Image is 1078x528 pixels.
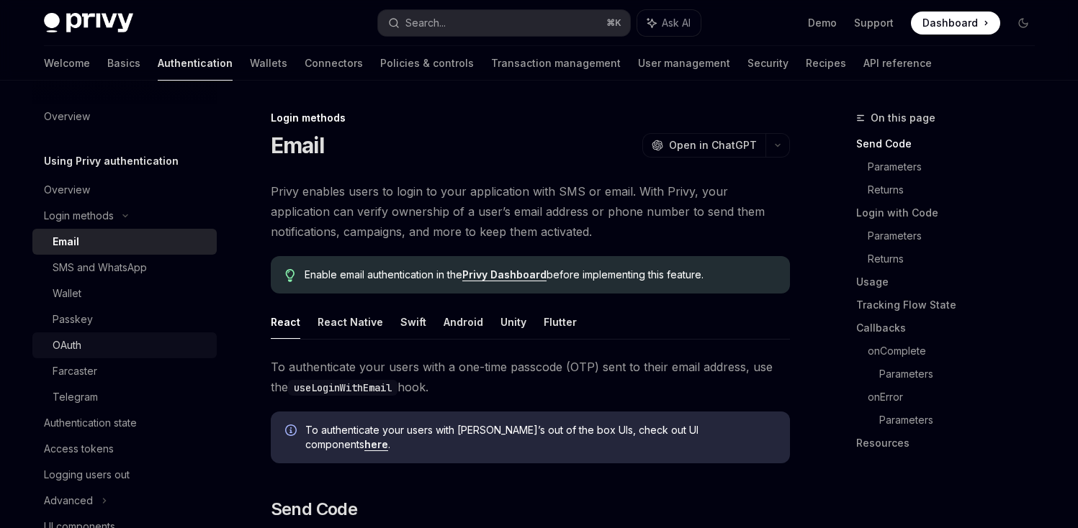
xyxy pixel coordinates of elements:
[32,410,217,436] a: Authentication state
[378,10,630,36] button: Search...⌘K
[32,255,217,281] a: SMS and WhatsApp
[107,46,140,81] a: Basics
[32,462,217,488] a: Logging users out
[53,363,97,380] div: Farcaster
[53,233,79,250] div: Email
[662,16,691,30] span: Ask AI
[871,109,935,127] span: On this page
[868,178,1046,201] a: Returns
[868,386,1046,409] a: onError
[44,108,90,125] div: Overview
[32,281,217,306] a: Wallet
[868,340,1046,363] a: onComplete
[856,432,1046,455] a: Resources
[285,269,295,282] svg: Tip
[44,181,90,199] div: Overview
[32,104,217,129] a: Overview
[318,305,383,339] button: React Native
[879,409,1046,432] a: Parameters
[32,384,217,410] a: Telegram
[44,207,114,224] div: Login methods
[854,16,894,30] a: Support
[53,311,93,328] div: Passkey
[53,337,81,354] div: OAuth
[53,388,98,406] div: Telegram
[806,46,846,81] a: Recipes
[271,181,790,242] span: Privy enables users to login to your application with SMS or email. With Privy, your application ...
[305,268,775,282] span: Enable email authentication in the before implementing this feature.
[444,305,483,339] button: Android
[44,153,179,170] h5: Using Privy authentication
[44,13,133,33] img: dark logo
[868,155,1046,178] a: Parameters
[32,306,217,332] a: Passkey
[868,247,1046,270] a: Returns
[44,440,114,458] div: Access tokens
[32,436,217,462] a: Access tokens
[250,46,287,81] a: Wallets
[637,10,701,36] button: Ask AI
[271,498,358,521] span: Send Code
[911,12,1000,35] a: Dashboard
[288,380,397,396] code: useLoginWithEmail
[669,138,757,153] span: Open in ChatGPT
[747,46,789,81] a: Security
[271,111,790,125] div: Login methods
[544,305,577,339] button: Flutter
[922,16,978,30] span: Dashboard
[364,438,388,451] a: here
[285,424,300,439] svg: Info
[642,133,765,158] button: Open in ChatGPT
[271,305,300,339] button: React
[44,466,130,483] div: Logging users out
[32,358,217,384] a: Farcaster
[868,224,1046,247] a: Parameters
[53,285,81,302] div: Wallet
[856,132,1046,155] a: Send Code
[44,46,90,81] a: Welcome
[856,201,1046,224] a: Login with Code
[400,305,426,339] button: Swift
[1012,12,1035,35] button: Toggle dark mode
[462,268,547,281] a: Privy Dashboard
[491,46,621,81] a: Transaction management
[500,305,526,339] button: Unity
[856,317,1046,340] a: Callbacks
[44,492,93,509] div: Advanced
[808,16,837,30] a: Demo
[405,14,446,32] div: Search...
[271,357,790,397] span: To authenticate your users with a one-time passcode (OTP) sent to their email address, use the hook.
[158,46,233,81] a: Authentication
[856,270,1046,293] a: Usage
[305,423,776,452] span: To authenticate your users with [PERSON_NAME]’s out of the box UIs, check out UI components .
[856,293,1046,317] a: Tracking Flow State
[53,259,147,276] div: SMS and WhatsApp
[380,46,474,81] a: Policies & controls
[638,46,730,81] a: User management
[32,229,217,255] a: Email
[44,414,137,432] div: Authentication state
[32,332,217,358] a: OAuth
[606,17,621,29] span: ⌘ K
[879,363,1046,386] a: Parameters
[271,132,324,158] h1: Email
[32,177,217,203] a: Overview
[863,46,932,81] a: API reference
[305,46,363,81] a: Connectors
